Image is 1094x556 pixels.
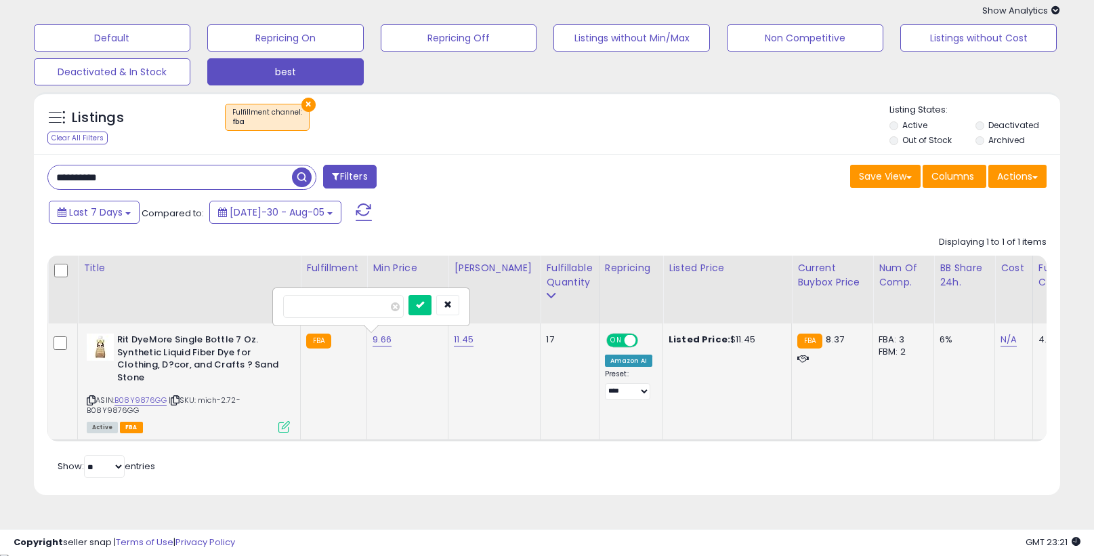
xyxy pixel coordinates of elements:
b: Rit DyeMore Single Bottle 7 Oz. Synthetic Liquid Fiber Dye for Clothing, D?cor, and Crafts ? Sand... [117,334,282,387]
span: Show Analytics [982,4,1060,17]
div: Clear All Filters [47,132,108,144]
button: [DATE]-30 - Aug-05 [209,201,341,224]
span: Last 7 Days [69,205,123,219]
span: Columns [931,170,974,183]
div: Title [83,261,295,275]
button: Default [34,24,190,52]
span: Show: entries [58,460,155,473]
div: Num of Comp. [879,261,928,290]
span: OFF [635,335,657,346]
div: FBA: 3 [879,334,923,346]
button: Columns [923,165,986,188]
button: Repricing On [207,24,364,52]
button: best [207,58,364,85]
button: Listings without Cost [900,24,1057,52]
div: FBM: 2 [879,346,923,358]
strong: Copyright [14,536,63,549]
div: Displaying 1 to 1 of 1 items [939,236,1047,249]
span: All listings currently available for purchase on Amazon [87,422,118,433]
button: Filters [323,165,376,188]
span: FBA [120,422,143,433]
button: Repricing Off [381,24,537,52]
a: Privacy Policy [175,536,235,549]
h5: Listings [72,108,124,127]
small: FBA [797,334,822,349]
div: Amazon AI [605,355,652,367]
div: fba [232,117,302,127]
span: 8.37 [826,333,844,346]
div: Cost [1001,261,1027,275]
div: Min Price [373,261,442,275]
button: Save View [850,165,921,188]
div: Fulfillment Cost [1038,261,1091,290]
div: 17 [546,334,588,346]
button: × [301,98,316,112]
label: Active [902,119,927,131]
div: Listed Price [669,261,786,275]
div: Repricing [605,261,657,275]
div: Fulfillment [306,261,361,275]
a: B08Y9876GG [114,395,167,406]
div: ASIN: [87,334,290,431]
div: BB Share 24h. [940,261,989,290]
span: | SKU: mich-2.72-B08Y9876GG [87,395,240,415]
div: seller snap | | [14,536,235,549]
span: Fulfillment channel : [232,107,302,127]
button: Actions [988,165,1047,188]
div: Fulfillable Quantity [546,261,593,290]
button: Listings without Min/Max [553,24,710,52]
span: Compared to: [142,207,204,220]
div: $11.45 [669,334,781,346]
label: Archived [988,134,1025,146]
img: 41zZ+yrt+DL._SL40_.jpg [87,334,114,361]
a: 11.45 [454,333,474,346]
label: Out of Stock [902,134,952,146]
div: Current Buybox Price [797,261,867,290]
a: 9.66 [373,333,392,346]
div: [PERSON_NAME] [454,261,534,275]
span: ON [608,335,625,346]
a: Terms of Use [116,536,173,549]
button: Deactivated & In Stock [34,58,190,85]
span: 2025-08-16 23:21 GMT [1026,536,1080,549]
span: [DATE]-30 - Aug-05 [230,205,324,219]
div: 4.15 [1038,334,1086,346]
a: N/A [1001,333,1017,346]
b: Listed Price: [669,333,730,346]
button: Last 7 Days [49,201,140,224]
small: FBA [306,334,331,349]
label: Deactivated [988,119,1039,131]
div: 6% [940,334,984,346]
p: Listing States: [889,104,1060,117]
div: Preset: [605,370,652,400]
button: Non Competitive [727,24,883,52]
